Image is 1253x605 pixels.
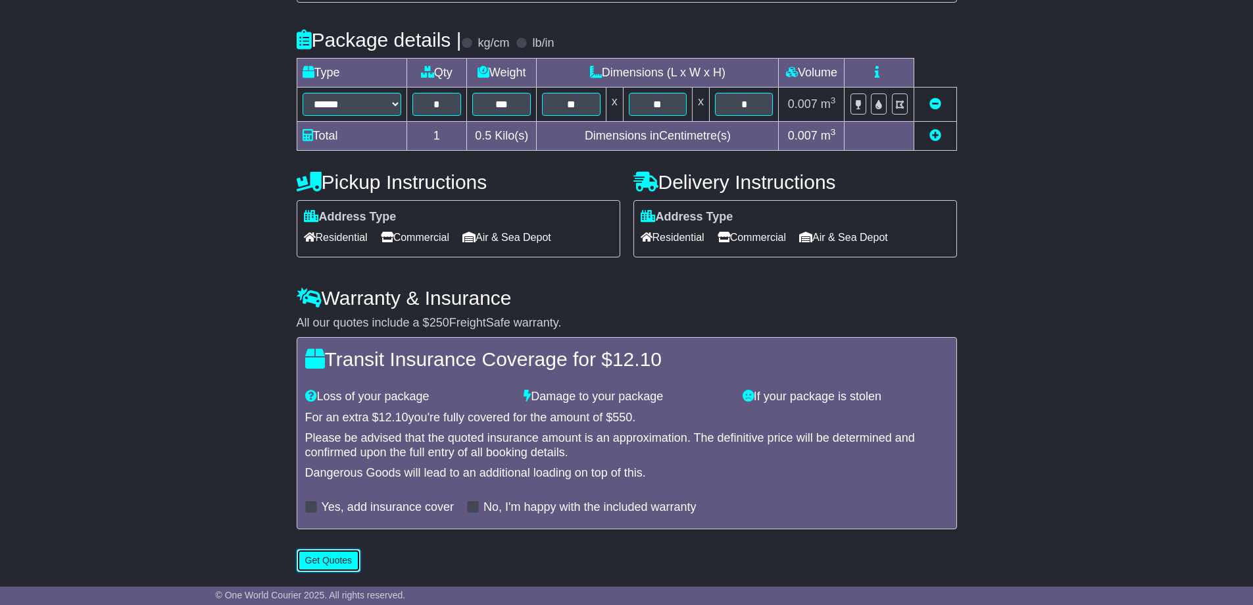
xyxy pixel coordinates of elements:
td: Dimensions (L x W x H) [537,58,779,87]
td: x [606,87,623,121]
span: 250 [430,316,449,329]
td: Kilo(s) [467,121,537,150]
button: Get Quotes [297,549,361,572]
sup: 3 [831,95,836,105]
span: © One World Courier 2025. All rights reserved. [216,590,406,600]
span: Commercial [381,227,449,248]
div: If your package is stolen [736,390,955,404]
h4: Pickup Instructions [297,171,620,193]
td: Volume [779,58,845,87]
div: Please be advised that the quoted insurance amount is an approximation. The definitive price will... [305,431,948,460]
span: 12.10 [379,411,408,424]
span: Commercial [718,227,786,248]
td: Dimensions in Centimetre(s) [537,121,779,150]
h4: Transit Insurance Coverage for $ [305,348,948,370]
td: Qty [406,58,467,87]
h4: Delivery Instructions [633,171,957,193]
td: Weight [467,58,537,87]
span: 0.007 [788,97,818,111]
td: x [693,87,710,121]
span: 0.5 [475,129,491,142]
a: Add new item [929,129,941,142]
td: Type [297,58,406,87]
label: kg/cm [478,36,509,51]
div: Damage to your package [517,390,736,404]
div: For an extra $ you're fully covered for the amount of $ . [305,411,948,425]
span: 0.007 [788,129,818,142]
label: Yes, add insurance cover [322,500,454,515]
span: m [821,129,836,142]
span: m [821,97,836,111]
label: No, I'm happy with the included warranty [483,500,697,515]
a: Remove this item [929,97,941,111]
div: Dangerous Goods will lead to an additional loading on top of this. [305,466,948,481]
sup: 3 [831,127,836,137]
h4: Package details | [297,29,462,51]
label: Address Type [304,210,397,224]
td: Total [297,121,406,150]
div: All our quotes include a $ FreightSafe warranty. [297,316,957,330]
h4: Warranty & Insurance [297,287,957,309]
span: Residential [304,227,368,248]
span: 550 [612,411,632,424]
span: 12.10 [612,348,662,370]
div: Loss of your package [299,390,518,404]
label: lb/in [532,36,554,51]
span: Air & Sea Depot [462,227,551,248]
span: Air & Sea Depot [799,227,888,248]
td: 1 [406,121,467,150]
label: Address Type [641,210,733,224]
span: Residential [641,227,704,248]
